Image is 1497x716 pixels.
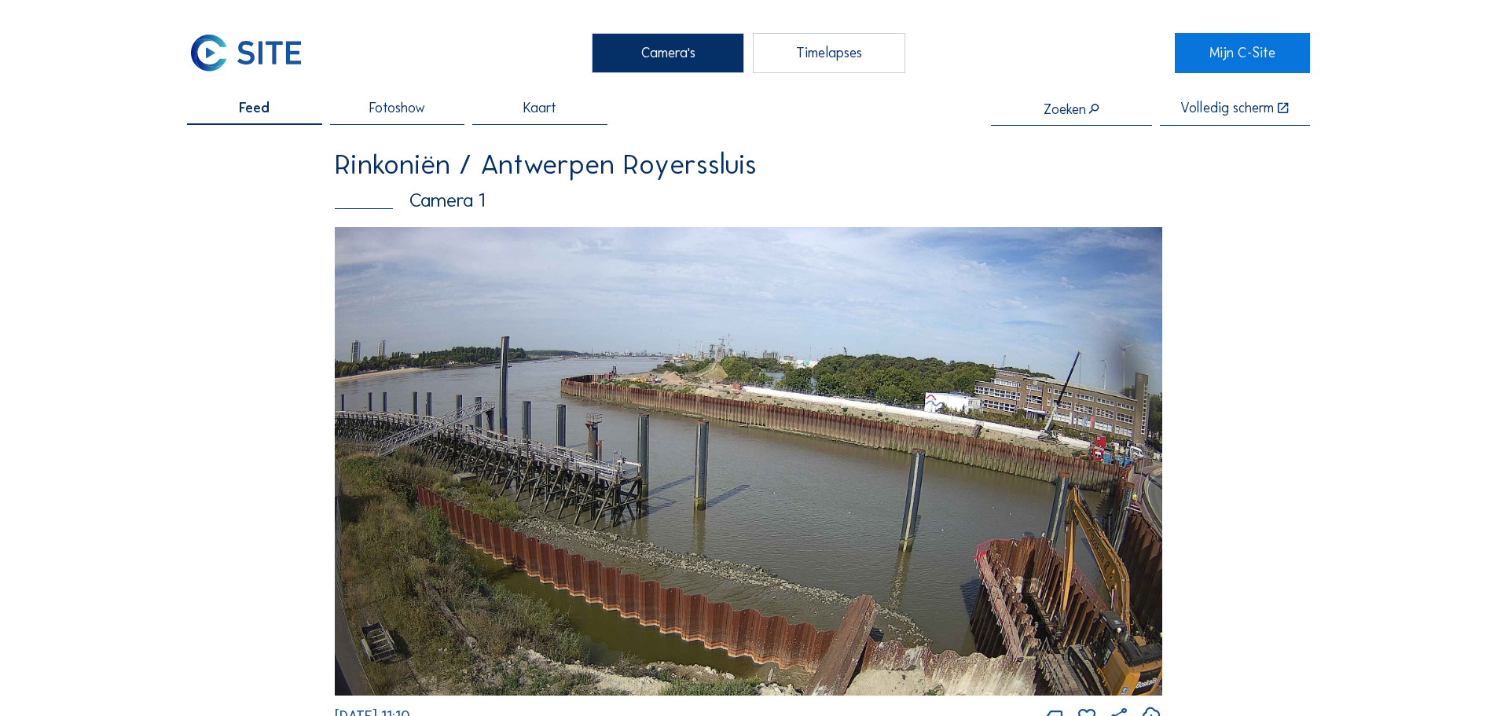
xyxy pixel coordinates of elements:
div: Volledig scherm [1180,101,1274,116]
span: Feed [239,101,270,116]
a: C-SITE Logo [187,33,321,72]
div: Rinkoniën / Antwerpen Royerssluis [335,150,1162,178]
a: Mijn C-Site [1175,33,1309,72]
img: C-SITE Logo [187,33,305,72]
span: Fotoshow [369,101,425,116]
div: Camera's [592,33,744,72]
div: Timelapses [753,33,905,72]
img: Image [335,227,1162,696]
div: Camera 1 [335,191,1162,211]
span: Kaart [523,101,556,116]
